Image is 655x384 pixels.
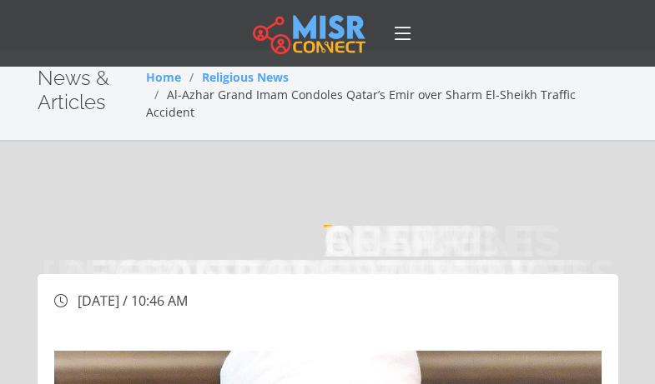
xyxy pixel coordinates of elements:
span: News & Articles [38,66,109,114]
img: main.misr_connect [253,12,365,54]
span: [DATE] / 10:46 AM [78,292,188,310]
span: Al-Azhar Grand Imam Condoles Qatar’s Emir over Sharm El-Sheikh Traffic Accident [146,87,576,120]
a: Religious News [202,69,289,85]
a: Home [146,69,181,85]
